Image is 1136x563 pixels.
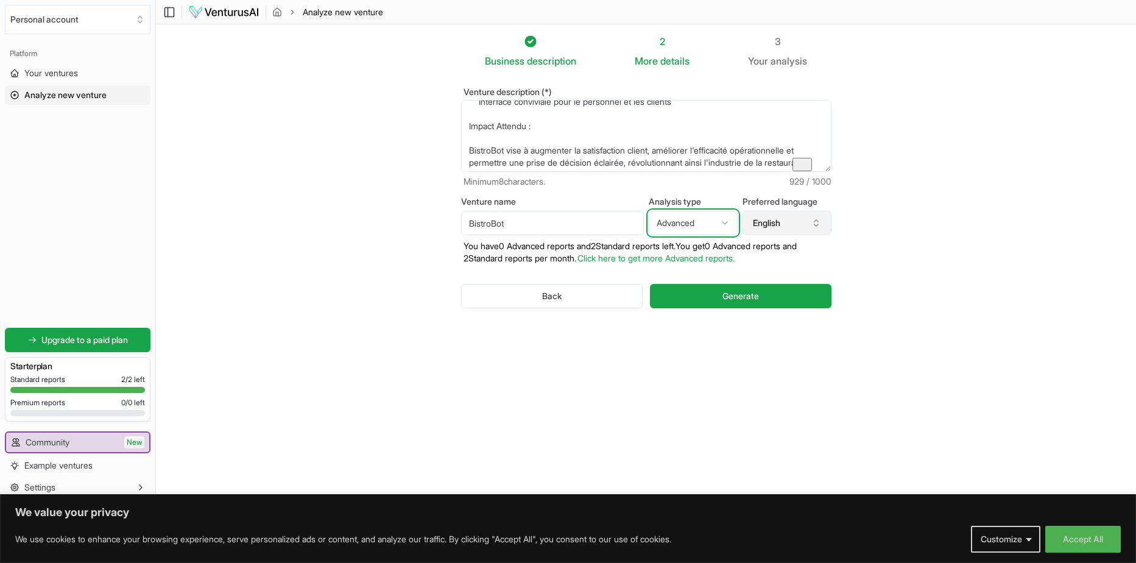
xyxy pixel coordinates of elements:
[971,526,1040,553] button: Customize
[5,63,150,83] a: Your ventures
[635,34,690,49] div: 2
[121,398,145,408] span: 0 / 0 left
[461,240,831,264] p: You have 0 Advanced reports and 2 Standard reports left. Y ou get 0 Advanced reports and 2 Standa...
[24,67,78,79] span: Your ventures
[5,456,150,475] a: Example ventures
[10,360,145,372] h3: Starter plan
[124,436,144,448] span: New
[635,54,658,68] span: More
[41,334,128,346] span: Upgrade to a paid plan
[461,284,643,308] button: Back
[5,44,150,63] div: Platform
[789,175,831,188] span: 929 / 1000
[272,6,383,18] nav: breadcrumb
[188,5,259,19] img: logo
[743,197,831,206] label: Preferred language
[464,175,545,188] span: Minimum 8 characters.
[15,505,1121,520] p: We value your privacy
[10,375,65,384] span: Standard reports
[6,433,149,452] a: CommunityNew
[485,54,524,68] span: Business
[461,211,644,235] input: Optional venture name
[650,284,831,308] button: Generate
[748,54,768,68] span: Your
[649,197,738,206] label: Analysis type
[748,34,807,49] div: 3
[24,481,55,494] span: Settings
[1045,526,1121,553] button: Accept All
[722,290,759,302] span: Generate
[303,6,383,18] span: Analyze new venture
[461,197,644,206] label: Venture name
[527,55,576,67] span: description
[5,85,150,105] a: Analyze new venture
[461,100,831,172] textarea: To enrich screen reader interactions, please activate Accessibility in Grammarly extension settings
[461,88,831,96] label: Venture description (*)
[771,55,807,67] span: analysis
[121,375,145,384] span: 2 / 2 left
[24,89,107,101] span: Analyze new venture
[5,478,150,497] button: Settings
[5,5,150,34] button: Select an organization
[15,532,671,547] p: We use cookies to enhance your browsing experience, serve personalized ads or content, and analyz...
[660,55,690,67] span: details
[743,211,831,235] button: English
[10,398,65,408] span: Premium reports
[5,328,150,352] a: Upgrade to a paid plan
[26,436,69,448] span: Community
[577,253,735,263] a: Click here to get more Advanced reports.
[24,459,93,472] span: Example ventures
